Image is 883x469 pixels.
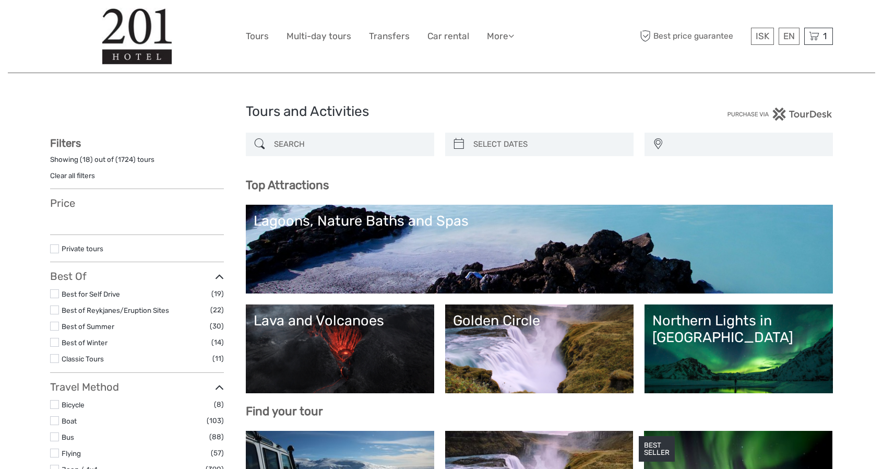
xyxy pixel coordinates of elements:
span: (19) [211,288,224,300]
a: Flying [62,449,81,458]
img: PurchaseViaTourDesk.png [727,108,833,121]
div: Lava and Volcanoes [254,312,426,329]
a: Boat [62,417,77,425]
div: Showing ( ) out of ( ) tours [50,155,224,171]
div: Lagoons, Nature Baths and Spas [254,213,825,229]
a: Golden Circle [453,312,626,385]
a: Car rental [427,29,469,44]
span: (11) [212,353,224,365]
a: Multi-day tours [287,29,351,44]
h3: Best Of [50,270,224,283]
a: Best of Summer [62,322,114,331]
div: BEST SELLER [639,436,675,462]
h1: Tours and Activities [246,103,637,120]
a: Tours [246,29,269,44]
h3: Travel Method [50,381,224,393]
a: More [487,29,514,44]
span: (103) [207,415,224,427]
a: Best of Winter [62,338,108,347]
strong: Filters [50,137,81,149]
label: 1724 [118,155,133,165]
label: 18 [82,155,90,165]
div: EN [779,28,800,45]
span: (8) [214,398,224,411]
a: Northern Lights in [GEOGRAPHIC_DATA] [652,312,825,385]
a: Private tours [62,244,103,253]
a: Best of Reykjanes/Eruption Sites [62,306,169,314]
span: (30) [210,320,224,332]
div: Golden Circle [453,312,626,329]
a: Lagoons, Nature Baths and Spas [254,213,825,286]
a: Transfers [369,29,410,44]
a: Best for Self Drive [62,290,120,298]
span: (22) [210,304,224,316]
img: 1139-69e80d06-57d7-4973-b0b3-45c5474b2b75_logo_big.jpg [102,8,173,65]
span: Best price guarantee [637,28,748,45]
input: SELECT DATES [469,135,628,154]
span: (57) [211,447,224,459]
div: Northern Lights in [GEOGRAPHIC_DATA] [652,312,825,346]
span: ISK [756,31,769,41]
b: Top Attractions [246,178,329,192]
a: Lava and Volcanoes [254,312,426,385]
b: Find your tour [246,404,323,418]
h3: Price [50,197,224,209]
a: Clear all filters [50,171,95,180]
a: Bicycle [62,401,85,409]
span: (14) [211,336,224,348]
a: Bus [62,433,74,441]
a: Classic Tours [62,355,104,363]
input: SEARCH [270,135,429,154]
span: 1 [821,31,828,41]
span: (88) [209,431,224,443]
